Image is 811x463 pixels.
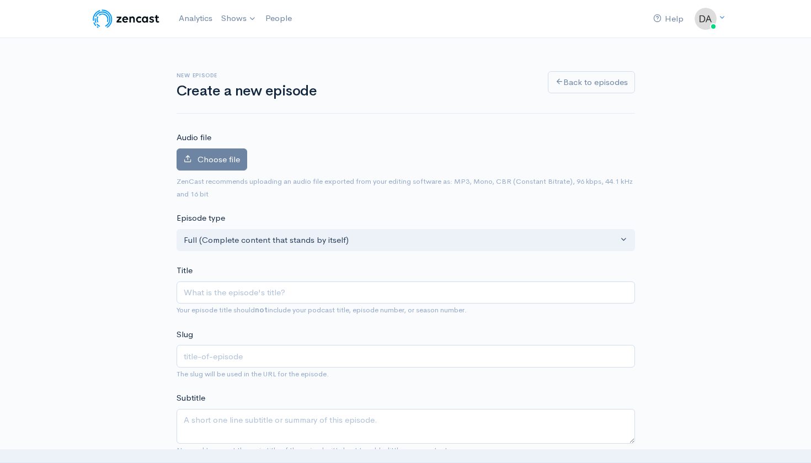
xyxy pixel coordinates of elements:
label: Title [177,264,193,277]
button: Full (Complete content that stands by itself) [177,229,635,252]
strong: not [255,305,268,315]
iframe: gist-messenger-bubble-iframe [773,425,800,452]
h1: Create a new episode [177,83,535,99]
label: Audio file [177,131,211,144]
a: People [261,7,296,30]
img: ZenCast Logo [91,8,161,30]
small: Your episode title should include your podcast title, episode number, or season number. [177,305,467,315]
input: title-of-episode [177,345,635,368]
a: Shows [217,7,261,31]
small: ZenCast recommends uploading an audio file exported from your editing software as: MP3, Mono, CBR... [177,177,633,199]
div: Full (Complete content that stands by itself) [184,234,618,247]
small: No need to repeat the main title of the episode, it's best to add a little more context. [177,445,450,455]
img: ... [695,8,717,30]
label: Subtitle [177,392,205,405]
small: The slug will be used in the URL for the episode. [177,369,329,379]
h6: New episode [177,72,535,78]
a: Back to episodes [548,71,635,94]
label: Slug [177,328,193,341]
a: Help [649,7,688,31]
label: Episode type [177,212,225,225]
input: What is the episode's title? [177,281,635,304]
span: Choose file [198,154,240,164]
a: Analytics [174,7,217,30]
